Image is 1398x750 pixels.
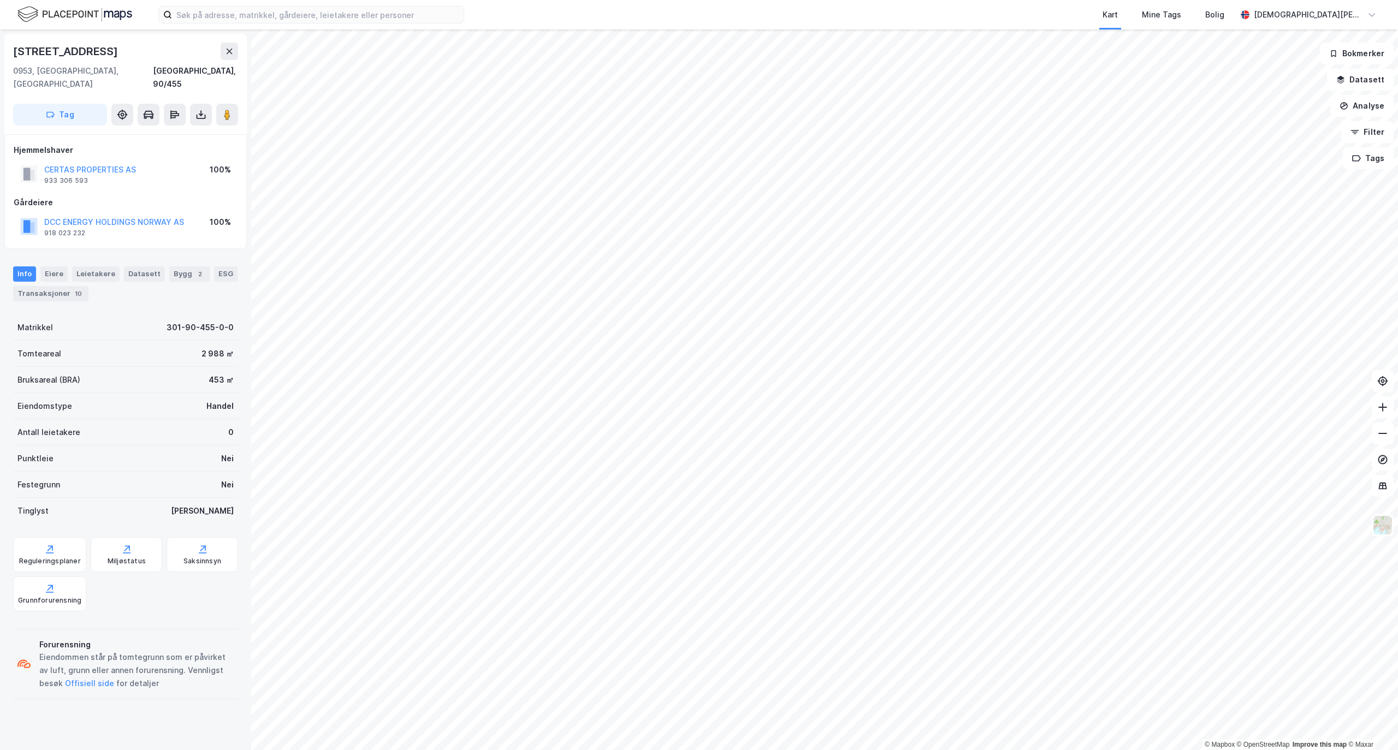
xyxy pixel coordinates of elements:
button: Datasett [1327,69,1394,91]
div: 918 023 232 [44,229,85,237]
div: 301-90-455-0-0 [167,321,234,334]
div: Bolig [1205,8,1224,21]
div: 100% [210,163,231,176]
iframe: Chat Widget [1343,698,1398,750]
div: Forurensning [39,638,234,651]
div: Eiendomstype [17,400,72,413]
input: Søk på adresse, matrikkel, gårdeiere, leietakere eller personer [172,7,464,23]
div: 0953, [GEOGRAPHIC_DATA], [GEOGRAPHIC_DATA] [13,64,153,91]
div: [PERSON_NAME] [171,504,234,517]
div: ESG [214,266,238,282]
div: Kontrollprogram for chat [1343,698,1398,750]
a: Mapbox [1205,741,1235,748]
div: Antall leietakere [17,426,80,439]
button: Tags [1343,147,1394,169]
div: Nei [221,452,234,465]
div: [DEMOGRAPHIC_DATA][PERSON_NAME] [1254,8,1363,21]
div: 10 [73,288,84,299]
div: 453 ㎡ [209,373,234,386]
div: Gårdeiere [14,196,238,209]
div: Bruksareal (BRA) [17,373,80,386]
img: logo.f888ab2527a4732fd821a326f86c7f29.svg [17,5,132,24]
button: Bokmerker [1320,43,1394,64]
img: Z [1372,515,1393,535]
button: Filter [1341,121,1394,143]
div: Miljøstatus [108,557,146,566]
div: Nei [221,478,234,491]
div: Matrikkel [17,321,53,334]
div: 0 [228,426,234,439]
div: Saksinnsyn [183,557,221,566]
div: Eiendommen står på tomtegrunn som er påvirket av luft, grunn eller annen forurensning. Vennligst ... [39,651,234,690]
div: Tomteareal [17,347,61,360]
div: Reguleringsplaner [19,557,81,566]
div: [STREET_ADDRESS] [13,43,120,60]
div: Bygg [169,266,210,282]
button: Tag [13,104,107,126]
div: Info [13,266,36,282]
div: Tinglyst [17,504,49,517]
div: Punktleie [17,452,54,465]
div: 2 [194,269,205,279]
div: 933 306 593 [44,176,88,185]
a: OpenStreetMap [1237,741,1290,748]
div: Datasett [124,266,165,282]
button: Analyse [1330,95,1394,117]
div: Kart [1103,8,1118,21]
div: Mine Tags [1142,8,1181,21]
div: 2 988 ㎡ [202,347,234,360]
div: Eiere [40,266,68,282]
div: Leietakere [72,266,120,282]
a: Improve this map [1293,741,1347,748]
div: Handel [206,400,234,413]
div: Hjemmelshaver [14,144,238,157]
div: Grunnforurensning [18,596,81,605]
div: 100% [210,216,231,229]
div: [GEOGRAPHIC_DATA], 90/455 [153,64,238,91]
div: Festegrunn [17,478,60,491]
div: Transaksjoner [13,286,88,301]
